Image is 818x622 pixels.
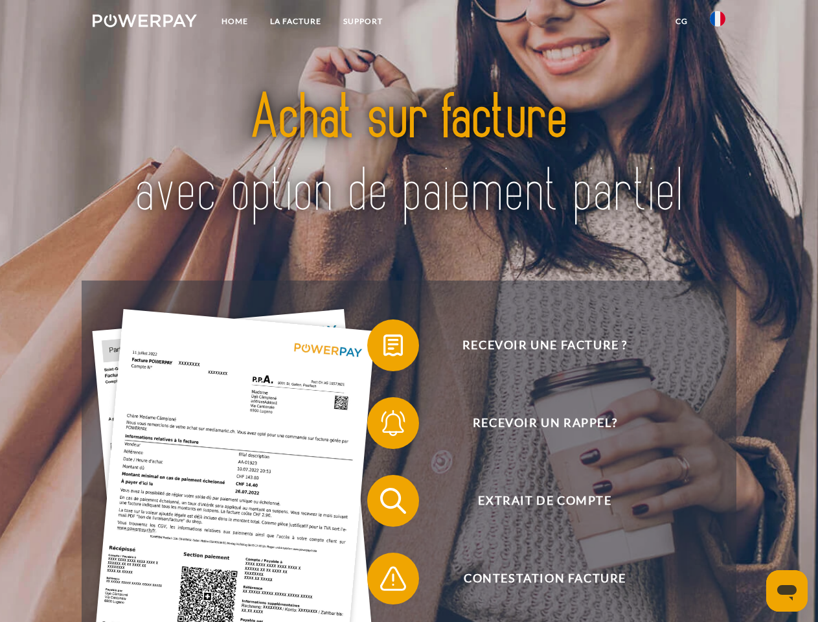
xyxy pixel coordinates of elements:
a: CG [665,10,699,33]
a: Home [210,10,259,33]
img: title-powerpay_fr.svg [124,62,694,248]
a: LA FACTURE [259,10,332,33]
span: Recevoir une facture ? [386,319,703,371]
img: qb_bell.svg [377,407,409,439]
img: qb_warning.svg [377,562,409,595]
span: Recevoir un rappel? [386,397,703,449]
span: Extrait de compte [386,475,703,527]
span: Contestation Facture [386,553,703,605]
button: Recevoir une facture ? [367,319,704,371]
button: Extrait de compte [367,475,704,527]
img: fr [710,11,725,27]
iframe: Bouton de lancement de la fenêtre de messagerie [766,570,808,612]
button: Recevoir un rappel? [367,397,704,449]
img: logo-powerpay-white.svg [93,14,197,27]
img: qb_search.svg [377,485,409,517]
a: Support [332,10,394,33]
button: Contestation Facture [367,553,704,605]
img: qb_bill.svg [377,329,409,362]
